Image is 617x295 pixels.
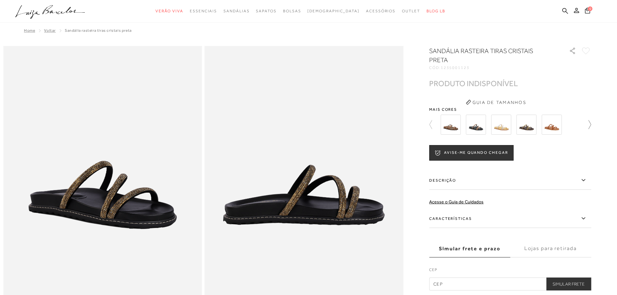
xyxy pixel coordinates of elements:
[402,9,420,13] span: Outlet
[366,5,395,17] a: categoryNavScreenReaderText
[223,9,249,13] span: Sandálias
[542,115,562,135] img: SANDÁLIA RASTEIRA TIRAS CARAMELO E CRISTAIS
[366,9,395,13] span: Acessórios
[307,9,360,13] span: [DEMOGRAPHIC_DATA]
[429,278,591,290] input: CEP
[283,5,301,17] a: categoryNavScreenReaderText
[307,5,360,17] a: noSubCategoriesText
[402,5,420,17] a: categoryNavScreenReaderText
[24,28,35,33] a: Home
[65,28,132,33] span: Sandália rasteira tiras cristais preta
[190,9,217,13] span: Essenciais
[546,278,591,290] button: Simular Frete
[429,171,591,190] label: Descrição
[283,9,301,13] span: Bolsas
[429,66,559,70] div: CÓD:
[256,5,276,17] a: categoryNavScreenReaderText
[429,80,518,87] div: PRODUTO INDISPONÍVEL
[429,108,591,111] span: Mais cores
[223,5,249,17] a: categoryNavScreenReaderText
[427,5,445,17] a: BLOG LB
[583,7,592,16] button: 0
[155,5,183,17] a: categoryNavScreenReaderText
[429,145,513,161] button: AVISE-ME QUANDO CHEGAR
[429,267,591,276] label: CEP
[44,28,56,33] a: Voltar
[466,115,486,135] img: SANDÁLIA PAPETE TRATORADA EM COURO PRETO COM TIRAS DE CRISTAIS DOURADOS
[427,9,445,13] span: BLOG LB
[429,240,510,257] label: Simular frete e prazo
[491,115,511,135] img: SANDÁLIA RASTEIRA TIRAS BEGE E CRISTAIS
[429,46,551,64] h1: Sandália rasteira tiras cristais preta
[440,115,461,135] img: SANDÁLIA PAPETE TRATORA EM COURO CARAMELO COM TIRAS DE CRISTAIS DOURADOS
[516,115,536,135] img: SANDÁLIA RASTEIRA TIRAS CAFÉ E CRISTAIS
[256,9,276,13] span: Sapatos
[588,6,592,11] span: 0
[190,5,217,17] a: categoryNavScreenReaderText
[463,97,528,108] button: Guia de Tamanhos
[429,199,484,204] a: Acesse o Guia de Cuidados
[429,209,591,228] label: Características
[441,65,470,70] span: 1235001123
[155,9,183,13] span: Verão Viva
[510,240,591,257] label: Lojas para retirada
